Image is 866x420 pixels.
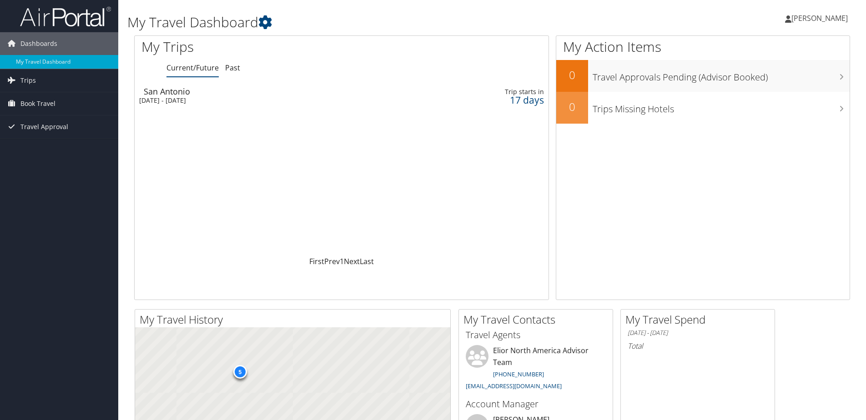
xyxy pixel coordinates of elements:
[556,67,588,83] h2: 0
[166,63,219,73] a: Current/Future
[360,256,374,266] a: Last
[466,382,562,390] a: [EMAIL_ADDRESS][DOMAIN_NAME]
[463,312,613,327] h2: My Travel Contacts
[20,92,55,115] span: Book Travel
[20,32,57,55] span: Dashboards
[556,60,850,92] a: 0Travel Approvals Pending (Advisor Booked)
[144,87,405,95] div: San Antonio
[454,88,544,96] div: Trip starts in
[20,6,111,27] img: airportal-logo.png
[20,115,68,138] span: Travel Approval
[127,13,614,32] h1: My Travel Dashboard
[791,13,848,23] span: [PERSON_NAME]
[625,312,775,327] h2: My Travel Spend
[225,63,240,73] a: Past
[556,37,850,56] h1: My Action Items
[324,256,340,266] a: Prev
[556,99,588,115] h2: 0
[593,98,850,115] h3: Trips Missing Hotels
[466,398,606,410] h3: Account Manager
[140,312,450,327] h2: My Travel History
[628,341,768,351] h6: Total
[233,365,247,379] div: 5
[141,37,369,56] h1: My Trips
[785,5,857,32] a: [PERSON_NAME]
[466,329,606,341] h3: Travel Agents
[628,329,768,337] h6: [DATE] - [DATE]
[556,92,850,124] a: 0Trips Missing Hotels
[309,256,324,266] a: First
[340,256,344,266] a: 1
[139,96,400,105] div: [DATE] - [DATE]
[593,66,850,84] h3: Travel Approvals Pending (Advisor Booked)
[461,345,610,394] li: Elior North America Advisor Team
[344,256,360,266] a: Next
[454,96,544,104] div: 17 days
[493,370,544,378] a: [PHONE_NUMBER]
[20,69,36,92] span: Trips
